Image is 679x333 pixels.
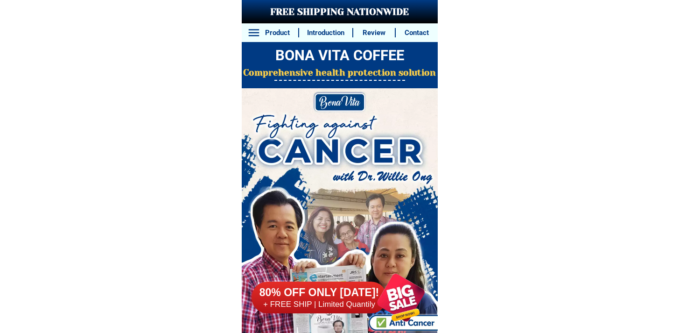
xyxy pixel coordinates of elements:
[261,28,293,38] h6: Product
[304,28,347,38] h6: Introduction
[242,66,438,80] h2: Comprehensive health protection solution
[251,285,387,299] h6: 80% OFF ONLY [DATE]!
[242,5,438,19] h3: FREE SHIPPING NATIONWIDE
[358,28,390,38] h6: Review
[251,299,387,310] h6: + FREE SHIP | Limited Quantily
[401,28,433,38] h6: Contact
[242,45,438,67] h2: BONA VITA COFFEE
